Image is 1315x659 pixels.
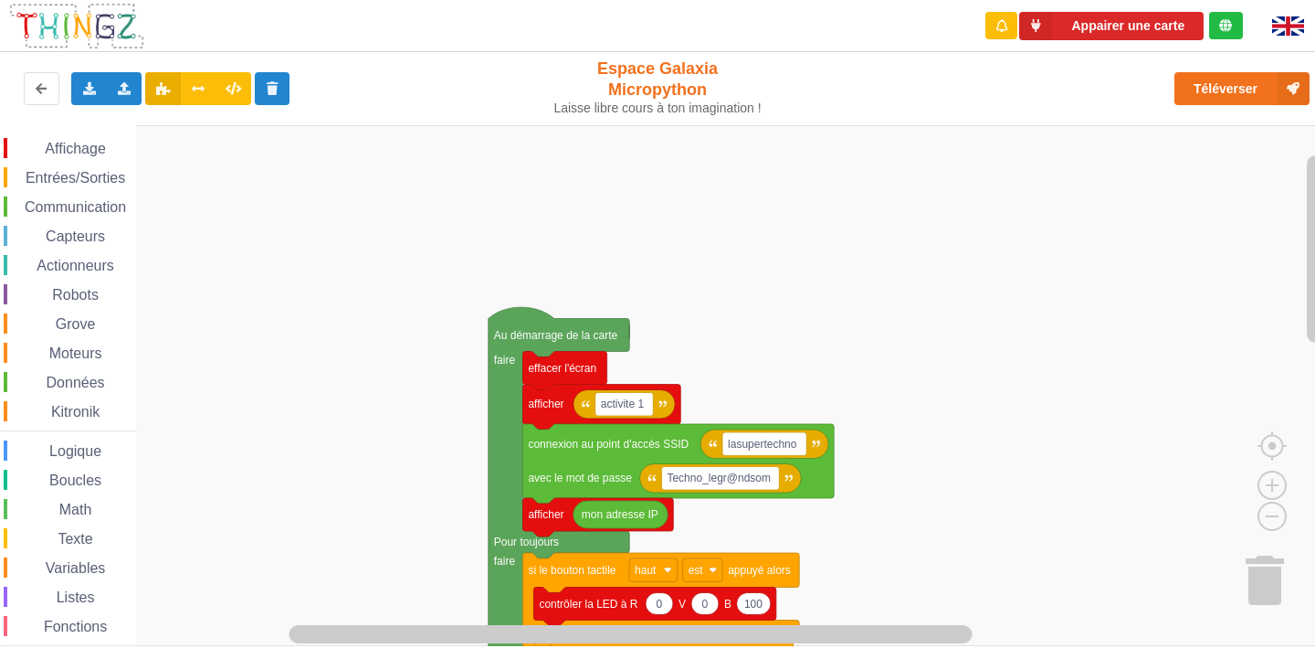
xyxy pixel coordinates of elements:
[47,473,104,488] span: Boucles
[539,598,637,611] text: contrôler la LED à R
[47,345,105,361] span: Moteurs
[55,531,95,547] span: Texte
[546,101,770,116] div: Laisse libre cours à ton imagination !
[47,443,104,459] span: Logique
[49,287,101,303] span: Robots
[657,598,663,611] text: 0
[494,354,516,367] text: faire
[528,472,632,484] text: avec le mot de passe
[23,170,128,186] span: Entrées/Sorties
[8,2,145,50] img: thingz_logo.png
[1174,72,1310,105] button: Téléverser
[679,598,686,611] text: V
[528,398,563,410] text: afficher
[494,555,516,568] text: faire
[667,472,771,484] text: Techno_legr@ndsom
[702,598,709,611] text: 0
[635,564,657,577] text: haut
[44,375,108,390] span: Données
[601,398,645,410] text: activite 1
[54,590,98,605] span: Listes
[1019,12,1204,40] button: Appairer une carte
[34,258,117,273] span: Actionneurs
[528,438,689,451] text: connexion au point d'accès SSID
[724,598,731,611] text: B
[57,502,95,517] span: Math
[48,404,102,420] span: Kitronik
[728,438,797,451] text: lasupertechno
[41,619,110,634] span: Fonctions
[43,560,109,576] span: Variables
[728,564,791,577] text: appuyé alors
[582,508,658,521] text: mon adresse IP
[494,329,618,342] text: Au démarrage de la carte
[689,564,704,577] text: est
[494,536,559,548] text: Pour toujours
[42,141,108,156] span: Affichage
[744,598,763,611] text: 100
[1272,16,1304,36] img: gb.png
[528,564,615,577] text: si le bouton tactile
[53,316,99,332] span: Grove
[546,58,770,116] div: Espace Galaxia Micropython
[528,508,563,521] text: afficher
[43,229,108,244] span: Capteurs
[1209,12,1243,39] div: Tu es connecté au serveur de création de Thingz
[528,362,596,375] text: effacer l'écran
[22,199,129,215] span: Communication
